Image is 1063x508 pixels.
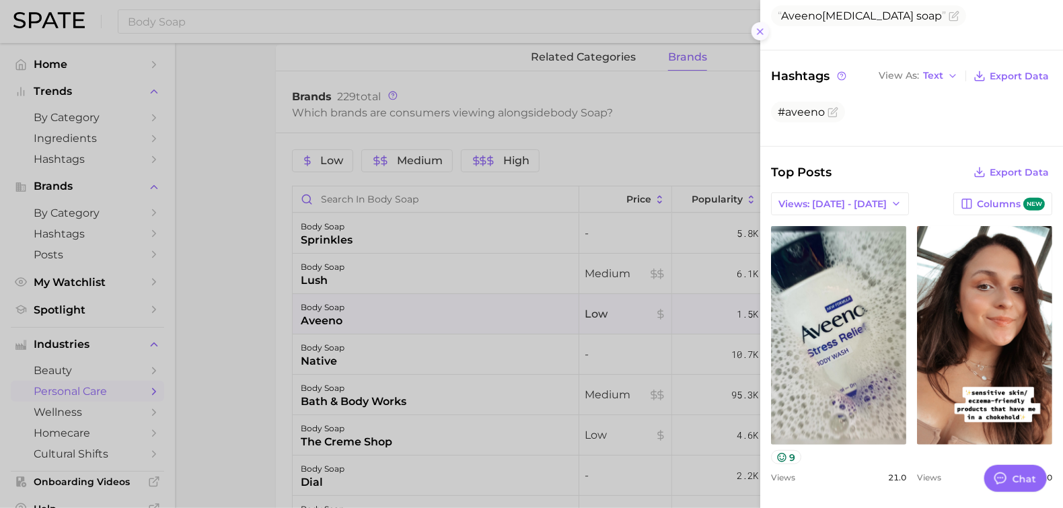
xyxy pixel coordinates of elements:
span: Aveeno [781,9,822,22]
button: Columnsnew [953,192,1052,215]
span: Top Posts [771,163,832,182]
span: Export Data [990,167,1049,178]
button: View AsText [875,67,961,85]
span: Views: [DATE] - [DATE] [778,198,887,210]
button: Flag as miscategorized or irrelevant [949,11,959,22]
span: #aveeno [778,106,825,118]
span: Views [771,472,795,482]
span: new [1023,198,1045,211]
button: Export Data [970,163,1052,182]
span: Columns [977,198,1045,211]
button: Views: [DATE] - [DATE] [771,192,909,215]
span: Views [917,472,941,482]
span: Text [923,72,943,79]
span: Hashtags [771,67,848,85]
button: Export Data [970,67,1052,85]
span: View As [879,72,919,79]
span: 21.0 [888,472,906,482]
span: Export Data [990,71,1049,82]
button: 9 [771,450,801,464]
span: [MEDICAL_DATA] soap [778,9,946,22]
button: Flag as miscategorized or irrelevant [828,107,838,118]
